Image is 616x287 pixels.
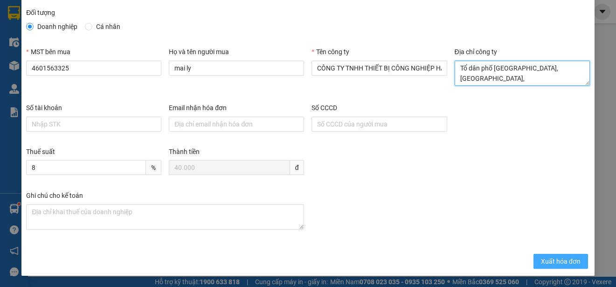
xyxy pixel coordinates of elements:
[26,104,62,112] label: Số tài khoản
[311,61,447,76] input: Tên công ty
[34,21,81,32] span: Doanh nghiệp
[169,48,229,56] label: Họ và tên người mua
[92,21,124,32] span: Cá nhân
[26,192,83,199] label: Ghi chú cho kế toán
[26,48,70,56] label: MST bên mua
[169,61,304,76] input: Họ và tên người mua
[26,61,161,76] input: MST bên mua
[169,104,227,112] label: Email nhận hóa đơn
[455,61,590,86] textarea: Địa chỉ công ty
[290,160,305,175] span: đ
[26,117,161,132] input: Số tài khoản
[455,48,497,56] label: Địa chỉ công ty
[26,204,304,230] textarea: Ghi chú đơn hàng Ghi chú cho kế toán
[311,48,349,56] label: Tên công ty
[169,117,304,132] input: Email nhận hóa đơn
[26,9,55,16] label: Đối tượng
[26,160,146,175] input: Thuế suất
[26,148,55,155] label: Thuế suất
[311,117,447,132] input: Số CCCD
[311,104,337,112] label: Số CCCD
[541,256,581,266] span: Xuất hóa đơn
[169,148,200,155] label: Thành tiền
[533,254,588,269] button: Xuất hóa đơn
[146,160,161,175] span: %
